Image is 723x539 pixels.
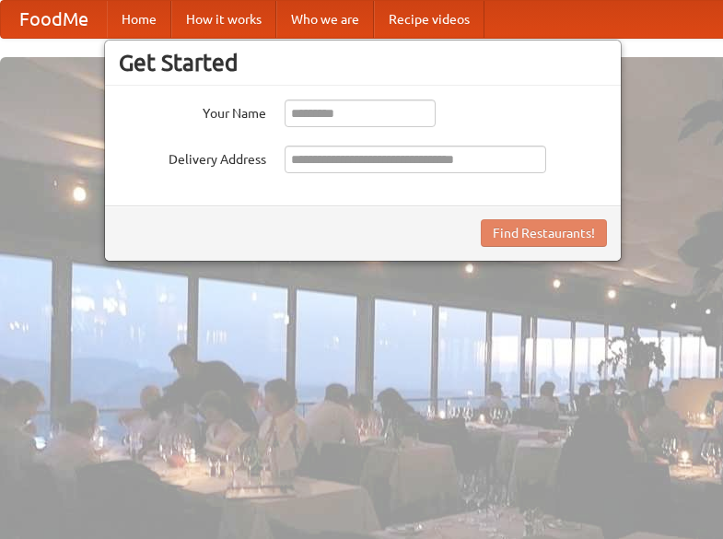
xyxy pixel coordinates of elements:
[1,1,107,38] a: FoodMe
[119,100,266,123] label: Your Name
[276,1,374,38] a: Who we are
[119,49,607,76] h3: Get Started
[481,219,607,247] button: Find Restaurants!
[107,1,171,38] a: Home
[171,1,276,38] a: How it works
[119,146,266,169] label: Delivery Address
[374,1,484,38] a: Recipe videos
